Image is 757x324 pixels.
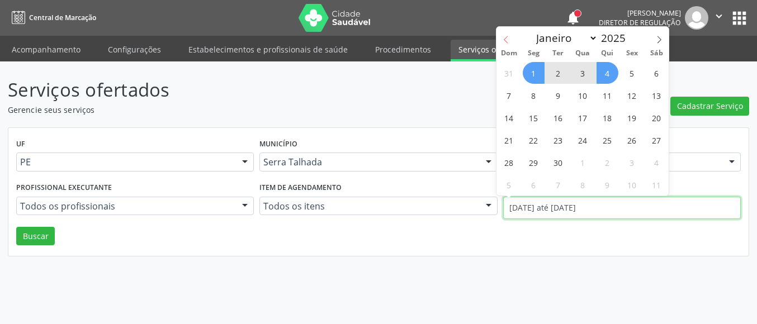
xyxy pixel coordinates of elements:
input: Selecione um intervalo [503,197,741,219]
p: Serviços ofertados [8,76,527,104]
label: Município [259,136,297,153]
span: Setembro 5, 2025 [621,62,643,84]
span: Setembro 19, 2025 [621,107,643,128]
span: Outubro 7, 2025 [547,174,569,196]
span: Setembro 1, 2025 [523,62,545,84]
span: Setembro 23, 2025 [547,129,569,151]
span: Outubro 6, 2025 [523,174,545,196]
span: Sex [619,50,644,57]
span: Setembro 22, 2025 [523,129,545,151]
img: img [685,6,708,30]
span: Setembro 28, 2025 [498,151,520,173]
span: Setembro 12, 2025 [621,84,643,106]
i:  [713,10,725,22]
span: Agosto 31, 2025 [498,62,520,84]
label: Profissional executante [16,179,112,197]
a: Acompanhamento [4,40,88,59]
span: Sáb [644,50,669,57]
span: Serra Talhada [263,156,474,168]
span: Setembro 17, 2025 [572,107,594,128]
span: Setembro 16, 2025 [547,107,569,128]
span: Outubro 10, 2025 [621,174,643,196]
span: Setembro 30, 2025 [547,151,569,173]
span: Qua [570,50,595,57]
span: Outubro 2, 2025 [597,151,618,173]
label: UF [16,136,25,153]
a: Configurações [100,40,169,59]
button:  [708,6,730,30]
span: Outubro 9, 2025 [597,174,618,196]
span: Setembro 20, 2025 [646,107,668,128]
span: Cadastrar Serviço [677,100,743,112]
span: Todos os profissionais [20,201,231,212]
label: Item de agendamento [259,179,342,197]
span: Qui [595,50,619,57]
span: Setembro 13, 2025 [646,84,668,106]
button: notifications [565,10,581,26]
span: Outubro 11, 2025 [646,174,668,196]
input: Year [598,31,635,45]
span: Setembro 21, 2025 [498,129,520,151]
span: Outubro 5, 2025 [498,174,520,196]
span: Outubro 3, 2025 [621,151,643,173]
span: Setembro 25, 2025 [597,129,618,151]
span: Setembro 4, 2025 [597,62,618,84]
span: Dom [496,50,521,57]
button: apps [730,8,749,28]
span: Setembro 7, 2025 [498,84,520,106]
span: Setembro 11, 2025 [597,84,618,106]
span: Todos os itens [263,201,474,212]
span: Setembro 26, 2025 [621,129,643,151]
a: Estabelecimentos e profissionais de saúde [181,40,356,59]
span: Setembro 15, 2025 [523,107,545,128]
span: Setembro 6, 2025 [646,62,668,84]
span: Outubro 8, 2025 [572,174,594,196]
span: Seg [521,50,546,57]
span: PE [20,156,231,168]
a: Serviços ofertados [451,40,535,61]
span: Setembro 24, 2025 [572,129,594,151]
span: Outubro 4, 2025 [646,151,668,173]
div: [PERSON_NAME] [599,8,681,18]
span: Setembro 29, 2025 [523,151,545,173]
span: Setembro 3, 2025 [572,62,594,84]
span: Setembro 14, 2025 [498,107,520,128]
span: Setembro 9, 2025 [547,84,569,106]
select: Month [531,30,598,46]
a: Procedimentos [367,40,439,59]
span: Outubro 1, 2025 [572,151,594,173]
span: Diretor de regulação [599,18,681,27]
p: Gerencie seus serviços [8,104,527,116]
a: Central de Marcação [8,8,96,27]
span: Central de Marcação [29,13,96,22]
span: Ter [546,50,570,57]
span: Setembro 2, 2025 [547,62,569,84]
button: Buscar [16,227,55,246]
span: Setembro 27, 2025 [646,129,668,151]
span: Setembro 10, 2025 [572,84,594,106]
button: Cadastrar Serviço [670,97,749,116]
span: Setembro 18, 2025 [597,107,618,128]
span: Setembro 8, 2025 [523,84,545,106]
